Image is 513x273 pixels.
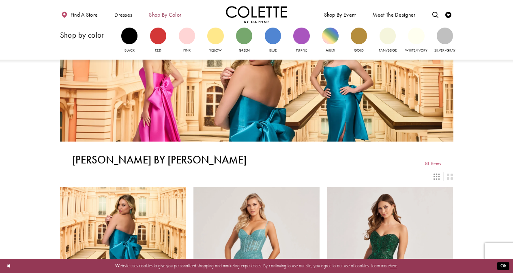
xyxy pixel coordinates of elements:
[447,174,453,180] span: Switch layout to 2 columns
[113,6,134,23] span: Dresses
[444,6,453,23] a: Check Wishlist
[380,28,396,54] a: Tan/Beige
[390,263,397,269] a: here
[372,12,415,18] span: Meet the designer
[434,48,455,53] span: Silver/Gray
[425,161,441,166] span: 81 items
[114,12,132,18] span: Dresses
[72,154,247,166] h1: [PERSON_NAME] by [PERSON_NAME]
[326,48,335,53] span: Multi
[405,48,427,53] span: White/Ivory
[124,48,135,53] span: Black
[226,6,288,23] a: Visit Home Page
[431,6,440,23] a: Toggle search
[179,28,195,54] a: Pink
[60,31,115,39] h3: Shop by color
[379,48,397,53] span: Tan/Beige
[71,12,98,18] span: Find a store
[207,28,223,54] a: Yellow
[434,174,440,180] span: Switch layout to 3 columns
[324,12,356,18] span: Shop By Event
[239,48,250,53] span: Green
[265,28,281,54] a: Blue
[497,262,509,270] button: Submit Dialog
[437,28,453,54] a: Silver/Gray
[293,28,309,54] a: Purple
[408,28,424,54] a: White/Ivory
[226,6,288,23] img: Colette by Daphne
[322,28,338,54] a: Multi
[121,28,137,54] a: Black
[269,48,277,53] span: Blue
[60,6,99,23] a: Find a store
[56,170,457,183] div: Layout Controls
[354,48,363,53] span: Gold
[44,262,469,270] p: Website uses cookies to give you personalized shopping and marketing experiences. By continuing t...
[149,12,181,18] span: Shop by color
[236,28,252,54] a: Green
[322,6,357,23] span: Shop By Event
[209,48,222,53] span: Yellow
[4,260,14,271] button: Close Dialog
[296,48,307,53] span: Purple
[351,28,367,54] a: Gold
[148,6,183,23] span: Shop by color
[150,28,166,54] a: Red
[371,6,417,23] a: Meet the designer
[155,48,161,53] span: Red
[183,48,191,53] span: Pink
